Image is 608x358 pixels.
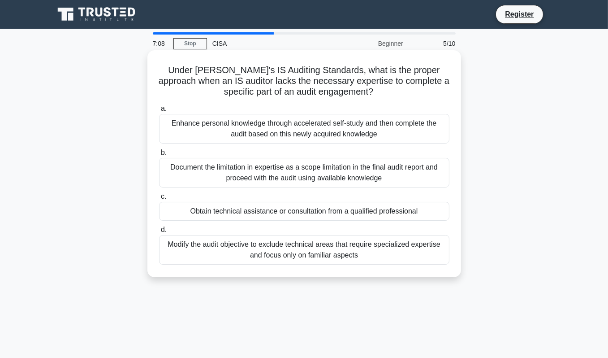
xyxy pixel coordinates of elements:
[159,202,449,221] div: Obtain technical assistance or consultation from a qualified professional
[161,105,167,112] span: a.
[330,35,409,52] div: Beginner
[500,9,539,20] a: Register
[159,235,449,265] div: Modify the audit objective to exclude technical areas that require specialized expertise and focu...
[161,226,167,233] span: d.
[147,35,173,52] div: 7:08
[207,35,330,52] div: CISA
[158,65,450,98] h5: Under [PERSON_NAME]'s IS Auditing Standards, what is the proper approach when an IS auditor lacks...
[159,114,449,144] div: Enhance personal knowledge through accelerated self-study and then complete the audit based on th...
[173,38,207,49] a: Stop
[409,35,461,52] div: 5/10
[159,158,449,188] div: Document the limitation in expertise as a scope limitation in the final audit report and proceed ...
[161,148,167,156] span: b.
[161,192,166,200] span: c.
